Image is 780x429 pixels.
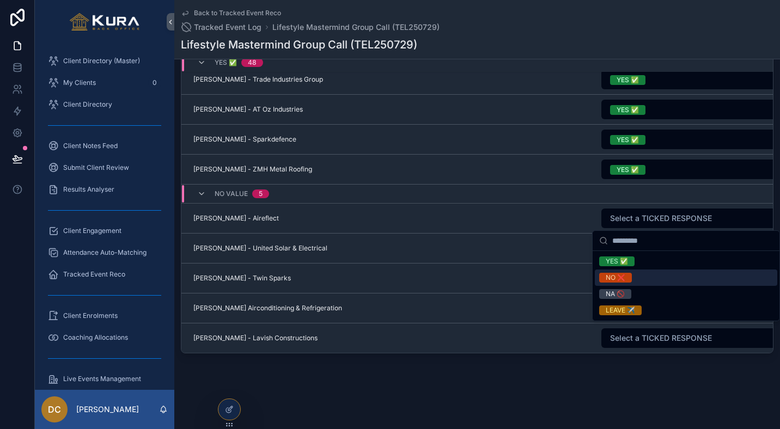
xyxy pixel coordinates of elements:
div: scrollable content [35,44,174,390]
a: Client Directory [41,95,168,114]
span: Submit Client Review [63,163,129,172]
a: [PERSON_NAME] - United Solar & Electrical [193,244,588,253]
span: Client Directory (Master) [63,57,140,65]
a: Client Directory (Master) [41,51,168,71]
span: Client Enrolments [63,311,118,320]
span: [PERSON_NAME] - AT Oz Industries [193,105,303,114]
a: [PERSON_NAME] - Lavish Constructions [193,334,588,342]
span: Live Events Management [63,375,141,383]
a: [PERSON_NAME] Airconditioning & Refrigeration [193,304,588,312]
div: LEAVE ✈️ [606,305,635,315]
a: Attendance Auto-Matching [41,243,168,262]
a: Client Engagement [41,221,168,241]
div: YES ✅ [606,256,628,266]
span: Select a TICKED RESPONSE [610,213,712,224]
h1: Lifestyle Mastermind Group Call (TEL250729) [181,37,417,52]
span: [PERSON_NAME] - Trade Industries Group [193,75,323,84]
span: Select a TICKED RESPONSE [610,333,712,344]
span: No value [215,189,248,198]
span: DC [48,403,61,416]
span: YES ✅ [215,58,237,67]
div: YES ✅ [617,105,639,115]
span: [PERSON_NAME] - United Solar & Electrical [193,244,327,253]
a: Client Enrolments [41,306,168,326]
a: Tracked Event Reco [41,265,168,284]
span: [PERSON_NAME] Airconditioning & Refrigeration [193,304,342,312]
a: [PERSON_NAME] - Aireflect [193,214,588,223]
div: YES ✅ [617,165,639,175]
div: NA 🚫 [606,289,625,299]
span: Tracked Event Log [194,22,261,33]
span: Attendance Auto-Matching [63,248,147,257]
a: Submit Client Review [41,158,168,177]
a: Coaching Allocations [41,328,168,347]
a: Client Notes Feed [41,136,168,156]
a: [PERSON_NAME] - Sparkdefence [193,135,588,144]
span: Coaching Allocations [63,333,128,342]
div: Suggestions [593,251,779,321]
span: [PERSON_NAME] - Twin Sparks [193,274,291,283]
a: [PERSON_NAME] - ZMH Metal Roofing [193,165,588,174]
span: Client Engagement [63,226,121,235]
div: YES ✅ [617,135,639,145]
div: NO ❌ [606,273,625,283]
span: Tracked Event Reco [63,270,125,279]
span: [PERSON_NAME] - Aireflect [193,214,279,223]
a: [PERSON_NAME] - AT Oz Industries [193,105,588,114]
a: Live Events Management [41,369,168,389]
span: Client Notes Feed [63,142,118,150]
p: [PERSON_NAME] [76,404,139,415]
div: 48 [248,58,257,67]
div: YES ✅ [617,75,639,85]
span: [PERSON_NAME] - ZMH Metal Roofing [193,165,312,174]
span: Back to Tracked Event Reco [194,9,281,17]
span: [PERSON_NAME] - Sparkdefence [193,135,296,144]
a: Results Analyser [41,180,168,199]
span: My Clients [63,78,96,87]
a: [PERSON_NAME] - Twin Sparks [193,274,588,283]
span: Results Analyser [63,185,114,194]
div: 5 [259,189,263,198]
span: Client Directory [63,100,112,109]
img: App logo [70,13,140,30]
a: Tracked Event Log [181,22,261,33]
a: Lifestyle Mastermind Group Call (TEL250729) [272,22,440,33]
a: [PERSON_NAME] - Trade Industries Group [193,75,588,84]
div: 0 [148,76,161,89]
a: My Clients0 [41,73,168,93]
a: Back to Tracked Event Reco [181,9,281,17]
span: [PERSON_NAME] - Lavish Constructions [193,334,318,342]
